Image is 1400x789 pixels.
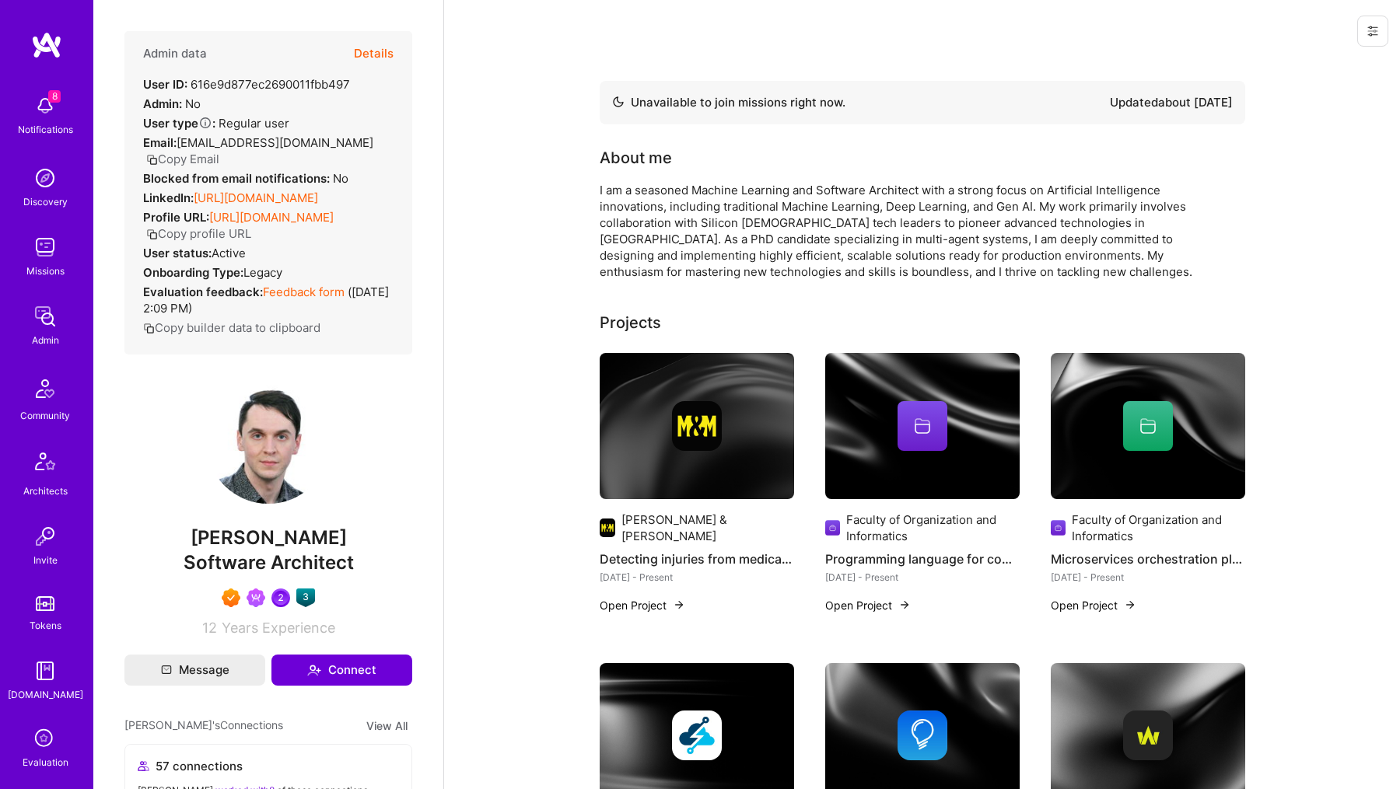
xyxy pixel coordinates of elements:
[222,588,240,607] img: Exceptional A.Teamer
[23,754,68,770] div: Evaluation
[31,31,62,59] img: logo
[672,710,722,760] img: Company logo
[143,285,263,299] strong: Evaluation feedback:
[146,154,158,166] i: icon Copy
[825,569,1020,585] div: [DATE] - Present
[30,90,61,121] img: bell
[30,232,61,263] img: teamwork
[368,757,387,776] img: avatar
[846,511,1020,544] div: Faculty of Organization and Informatics
[825,597,911,613] button: Open Project
[600,549,794,569] h4: Detecting injuries from medical documents
[20,407,70,424] div: Community
[672,401,722,451] img: Company logo
[32,332,59,348] div: Admin
[355,757,374,776] img: avatar
[143,190,194,205] strong: LinkedIn:
[26,263,65,279] div: Missions
[243,265,282,280] span: legacy
[161,665,172,676] i: icon Mail
[143,96,182,111] strong: Admin:
[343,757,362,776] img: avatar
[143,135,177,150] strong: Email:
[600,597,685,613] button: Open Project
[23,194,68,210] div: Discovery
[30,301,61,332] img: admin teamwork
[206,379,331,504] img: User Avatar
[143,265,243,280] strong: Onboarding Type:
[30,655,61,686] img: guide book
[600,146,672,169] div: About me
[30,162,61,194] img: discovery
[30,724,60,754] i: icon SelectionTeam
[1051,549,1245,569] h4: Microservices orchestration platform
[600,569,794,585] div: [DATE] - Present
[146,229,158,240] i: icon Copy
[198,116,212,130] i: Help
[362,717,412,735] button: View All
[825,518,840,537] img: Company logo
[23,483,68,499] div: Architects
[1072,511,1245,544] div: Faculty of Organization and Informatics
[612,96,625,108] img: Availability
[1110,93,1233,112] div: Updated about [DATE]
[143,246,212,260] strong: User status:
[124,717,283,735] span: [PERSON_NAME]'s Connections
[143,96,201,112] div: No
[48,90,61,103] span: 8
[30,617,61,634] div: Tokens
[138,760,149,772] i: icon Collaborator
[1051,597,1136,613] button: Open Project
[1124,599,1136,611] img: arrow-right
[143,323,155,334] i: icon Copy
[146,225,251,242] button: Copy profile URL
[825,353,1020,499] img: cover
[380,757,399,776] img: avatar
[156,758,243,774] span: 57 connections
[600,518,615,537] img: Company logo
[26,370,64,407] img: Community
[898,599,911,611] img: arrow-right
[143,170,348,187] div: No
[825,549,1020,569] h4: Programming language for communication flows specificaiton in multi-agent systems
[18,121,73,138] div: Notifications
[612,93,845,112] div: Unavailable to join missions right now.
[673,599,685,611] img: arrow-right
[263,285,345,299] a: Feedback form
[143,76,350,93] div: 616e9d877ec2690011fbb497
[1123,710,1173,760] img: Company logo
[209,210,334,225] a: [URL][DOMAIN_NAME]
[194,190,318,205] a: [URL][DOMAIN_NAME]
[36,596,54,611] img: tokens
[600,182,1222,280] div: I am a seasoned Machine Learning and Software Architect with a strong focus on Artificial Intelli...
[30,521,61,552] img: Invite
[354,31,394,76] button: Details
[124,655,265,686] button: Message
[33,552,58,568] div: Invite
[124,526,412,550] span: [PERSON_NAME]
[247,588,265,607] img: Been on Mission
[143,210,209,225] strong: Profile URL:
[143,319,320,336] button: Copy builder data to clipboard
[621,511,794,544] div: [PERSON_NAME] & [PERSON_NAME]
[177,135,373,150] span: [EMAIL_ADDRESS][DOMAIN_NAME]
[212,246,246,260] span: Active
[8,686,83,703] div: [DOMAIN_NAME]
[600,353,794,499] img: cover
[184,551,354,574] span: Software Architect
[143,77,187,92] strong: User ID:
[202,620,217,636] span: 12
[600,311,661,334] div: Projects
[222,620,335,636] span: Years Experience
[307,663,321,677] i: icon Connect
[898,710,947,760] img: Company logo
[1051,569,1245,585] div: [DATE] - Present
[146,151,219,167] button: Copy Email
[26,445,64,483] img: Architects
[143,115,289,131] div: Regular user
[1051,353,1245,499] img: cover
[143,171,333,186] strong: Blocked from email notifications:
[1051,518,1066,537] img: Company logo
[143,116,215,131] strong: User type :
[143,47,207,61] h4: Admin data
